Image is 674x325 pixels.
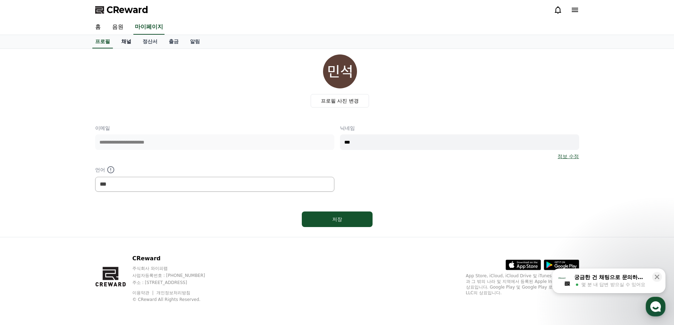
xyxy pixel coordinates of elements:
[2,224,47,242] a: 홈
[133,20,165,35] a: 마이페이지
[92,35,113,48] a: 프로필
[316,216,358,223] div: 저장
[65,235,73,241] span: 대화
[137,35,163,48] a: 정산서
[109,235,118,240] span: 설정
[116,35,137,48] a: 채널
[163,35,184,48] a: 출금
[95,166,334,174] p: 언어
[311,94,369,108] label: 프로필 사진 변경
[95,124,334,132] p: 이메일
[90,20,106,35] a: 홈
[132,266,219,271] p: 주식회사 와이피랩
[132,273,219,278] p: 사업자등록번호 : [PHONE_NUMBER]
[95,4,148,16] a: CReward
[106,20,129,35] a: 음원
[132,290,155,295] a: 이용약관
[156,290,190,295] a: 개인정보처리방침
[132,254,219,263] p: CReward
[302,211,373,227] button: 저장
[184,35,206,48] a: 알림
[132,280,219,285] p: 주소 : [STREET_ADDRESS]
[106,4,148,16] span: CReward
[22,235,27,240] span: 홈
[558,153,579,160] a: 정보 수정
[323,54,357,88] img: profile_image
[466,273,579,296] p: App Store, iCloud, iCloud Drive 및 iTunes Store는 미국과 그 밖의 나라 및 지역에서 등록된 Apple Inc.의 서비스 상표입니다. Goo...
[340,124,579,132] p: 닉네임
[132,297,219,302] p: © CReward All Rights Reserved.
[91,224,136,242] a: 설정
[47,224,91,242] a: 대화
